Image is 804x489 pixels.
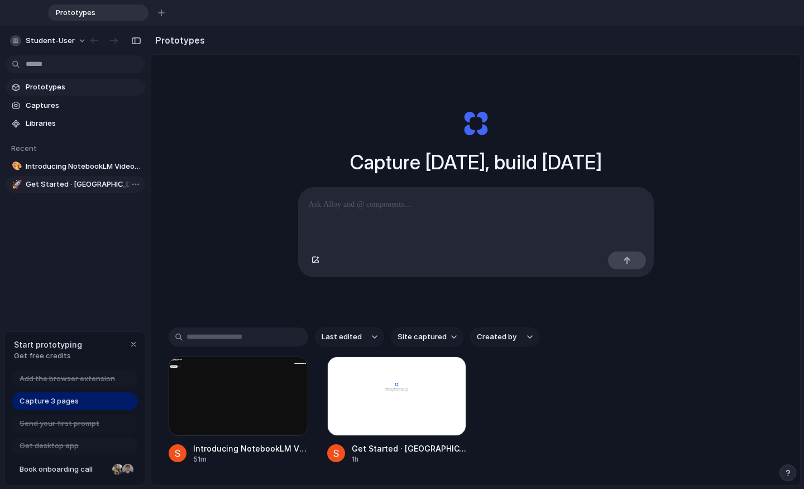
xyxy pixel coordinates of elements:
span: Created by [477,331,516,343]
a: Introducing NotebookLM Video Overviews - YouTubeIntroducing NotebookLM Video Overviews - YouTube51m [169,357,308,464]
span: Libraries [26,118,141,129]
button: 🚀 [10,179,21,190]
div: Get Started · [GEOGRAPHIC_DATA] [352,443,467,454]
button: Site captured [391,327,463,346]
span: Site captured [398,331,447,343]
div: 1h [352,454,467,464]
div: 51m [193,454,308,464]
a: Prototypes [6,79,145,96]
div: Nicole Kubica [111,463,125,476]
span: Introducing NotebookLM Video Overviews - YouTube [26,161,141,172]
a: Get Started · AlloyGet Started · [GEOGRAPHIC_DATA]1h [327,357,467,464]
span: Get desktop app [20,440,79,452]
span: Get Started · [GEOGRAPHIC_DATA] [26,179,141,190]
button: Created by [470,327,539,346]
span: Send your first prompt [20,418,99,429]
span: Recent [11,144,37,153]
button: 🎨 [10,161,21,172]
span: Last edited [322,331,362,343]
a: Captures [6,97,145,114]
span: Capture 3 pages [20,396,79,407]
span: Start prototyping [14,339,82,350]
a: 🎨Introducing NotebookLM Video Overviews - YouTube [6,158,145,175]
div: Introducing NotebookLM Video Overviews - YouTube [193,443,308,454]
span: student-user [26,35,75,46]
h1: Capture [DATE], build [DATE] [350,148,602,177]
span: Get free credits [14,350,82,362]
span: Prototypes [51,7,131,18]
a: 🚀Get Started · [GEOGRAPHIC_DATA] [6,176,145,193]
a: Book onboarding call [12,460,138,478]
div: 🎨 [12,160,20,173]
a: Libraries [6,115,145,132]
div: 🚀 [12,178,20,191]
div: Christian Iacullo [121,463,135,476]
span: Add the browser extension [20,373,115,384]
h2: Prototypes [151,34,205,47]
button: student-user [6,32,92,50]
div: Prototypes [48,4,149,21]
button: Last edited [315,327,384,346]
span: Captures [26,100,141,111]
span: Book onboarding call [20,464,108,475]
span: Prototypes [26,82,141,93]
